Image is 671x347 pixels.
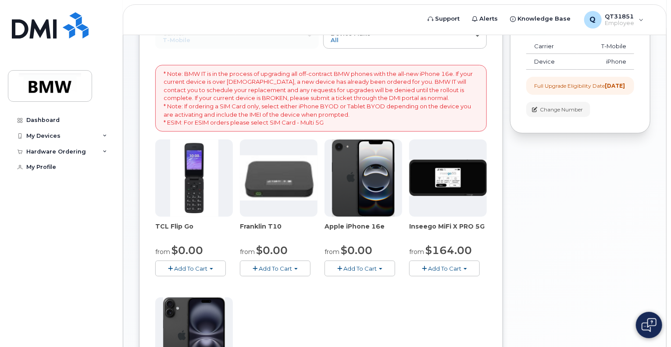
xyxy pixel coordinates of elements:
[466,10,504,28] a: Alerts
[171,244,203,257] span: $0.00
[174,265,207,272] span: Add To Cart
[323,25,487,48] button: Device Make All
[155,261,226,276] button: Add To Cart
[518,14,571,23] span: Knowledge Base
[435,14,460,23] span: Support
[325,261,395,276] button: Add To Cart
[578,11,650,29] div: QT31851
[240,155,318,200] img: t10.jpg
[409,222,487,240] div: Inseego MiFi X PRO 5G
[526,39,577,54] td: Carrier
[343,265,377,272] span: Add To Cart
[605,13,635,20] span: QT31851
[259,265,292,272] span: Add To Cart
[170,140,218,217] img: TCL_FLIP_MODE.jpg
[155,248,170,256] small: from
[409,248,424,256] small: from
[332,140,395,217] img: iphone16e.png
[331,36,339,43] span: All
[534,82,625,89] div: Full Upgrade Eligibility Date
[409,160,487,196] img: cut_small_inseego_5G.jpg
[577,39,634,54] td: T-Mobile
[577,54,634,70] td: iPhone
[422,10,466,28] a: Support
[256,244,288,257] span: $0.00
[240,222,318,240] div: Franklin T10
[590,14,596,25] span: Q
[341,244,372,257] span: $0.00
[504,10,577,28] a: Knowledge Base
[605,82,625,89] strong: [DATE]
[331,30,371,37] span: Device Make
[540,106,583,114] span: Change Number
[240,261,311,276] button: Add To Cart
[325,222,402,240] div: Apple iPhone 16e
[164,70,478,127] p: * Note: BMW IT is in the process of upgrading all off-contract BMW phones with the all-new iPhone...
[526,54,577,70] td: Device
[428,265,461,272] span: Add To Cart
[240,248,255,256] small: from
[409,261,480,276] button: Add To Cart
[605,20,635,27] span: Employee
[155,222,233,240] div: TCL Flip Go
[642,318,657,332] img: Open chat
[325,248,339,256] small: from
[425,244,472,257] span: $164.00
[526,102,590,117] button: Change Number
[480,14,498,23] span: Alerts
